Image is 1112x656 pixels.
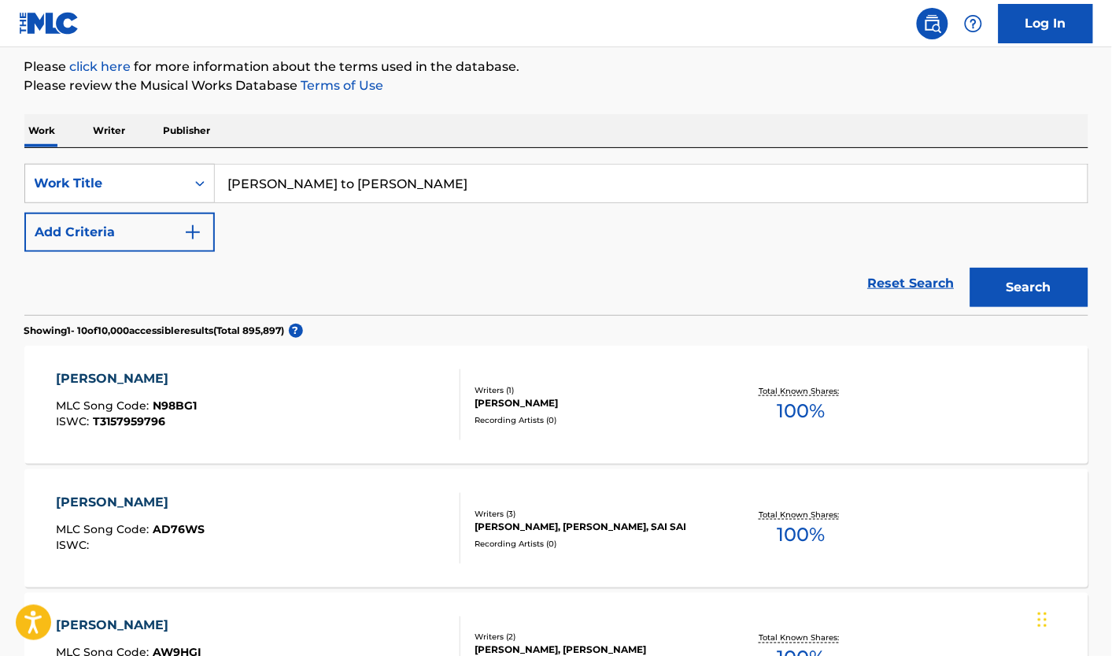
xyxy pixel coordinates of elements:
div: [PERSON_NAME] [475,396,713,410]
div: [PERSON_NAME] [56,493,205,512]
p: Please review the Musical Works Database [24,76,1088,95]
iframe: Chat Widget [1033,580,1112,656]
div: [PERSON_NAME], [PERSON_NAME], SAI SAI [475,520,713,534]
a: Terms of Use [298,78,384,93]
span: T3157959796 [93,414,165,428]
a: Reset Search [860,266,962,301]
a: click here [70,59,131,74]
a: [PERSON_NAME]MLC Song Code:N98BG1ISWC:T3157959796Writers (1)[PERSON_NAME]Recording Artists (0)Tot... [24,346,1088,464]
a: [PERSON_NAME]MLC Song Code:AD76WSISWC:Writers (3)[PERSON_NAME], [PERSON_NAME], SAI SAIRecording A... [24,469,1088,587]
div: Drag [1038,596,1047,643]
a: Public Search [917,8,948,39]
span: MLC Song Code : [56,522,153,536]
img: search [923,14,942,33]
button: Add Criteria [24,213,215,252]
img: help [964,14,983,33]
span: ISWC : [56,538,93,552]
p: Total Known Shares: [759,509,844,521]
div: Recording Artists ( 0 ) [475,538,713,550]
div: [PERSON_NAME] [56,617,201,636]
div: [PERSON_NAME] [56,369,197,388]
img: 9d2ae6d4665cec9f34b9.svg [183,223,202,242]
div: Writers ( 3 ) [475,508,713,520]
a: Log In [999,4,1093,43]
img: MLC Logo [19,12,79,35]
div: Help [958,8,989,39]
span: MLC Song Code : [56,398,153,413]
form: Search Form [24,164,1088,315]
div: Writers ( 2 ) [475,632,713,643]
p: Please for more information about the terms used in the database. [24,57,1088,76]
p: Work [24,114,61,147]
div: Writers ( 1 ) [475,384,713,396]
p: Writer [89,114,131,147]
button: Search [970,268,1088,307]
p: Showing 1 - 10 of 10,000 accessible results (Total 895,897 ) [24,324,285,338]
p: Publisher [159,114,216,147]
p: Total Known Shares: [759,385,844,397]
div: Work Title [35,174,176,193]
p: Total Known Shares: [759,632,844,644]
div: Recording Artists ( 0 ) [475,414,713,426]
span: ? [289,324,303,338]
span: N98BG1 [153,398,197,413]
span: AD76WS [153,522,205,536]
span: ISWC : [56,414,93,428]
span: 100 % [778,397,826,425]
span: 100 % [778,521,826,549]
